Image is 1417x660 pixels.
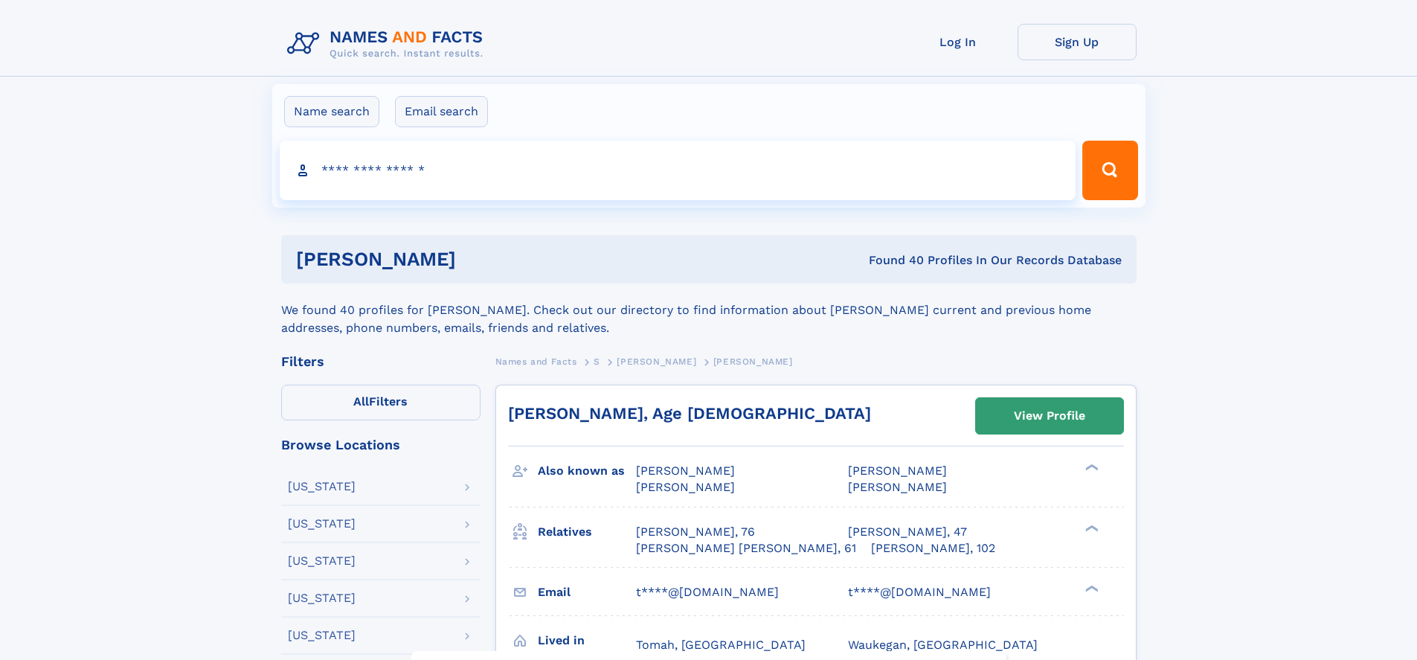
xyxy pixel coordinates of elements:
div: [US_STATE] [288,555,356,567]
div: Found 40 Profiles In Our Records Database [662,252,1122,269]
span: Waukegan, [GEOGRAPHIC_DATA] [848,638,1038,652]
div: [US_STATE] [288,629,356,641]
a: View Profile [976,398,1123,434]
div: ❯ [1082,523,1099,533]
label: Filters [281,385,481,420]
label: Name search [284,96,379,127]
span: All [353,394,369,409]
a: [PERSON_NAME] [PERSON_NAME], 61 [636,540,856,557]
h1: [PERSON_NAME] [296,250,663,269]
a: Sign Up [1018,24,1137,60]
button: Search Button [1082,141,1137,200]
img: Logo Names and Facts [281,24,495,64]
h3: Relatives [538,519,636,545]
div: ❯ [1082,583,1099,593]
div: [US_STATE] [288,592,356,604]
h3: Lived in [538,628,636,653]
div: [US_STATE] [288,518,356,530]
a: [PERSON_NAME], 47 [848,524,967,540]
div: [US_STATE] [288,481,356,493]
input: search input [280,141,1076,200]
a: Names and Facts [495,352,577,371]
span: [PERSON_NAME] [636,464,735,478]
a: [PERSON_NAME] [617,352,696,371]
div: ❯ [1082,463,1099,472]
div: View Profile [1014,399,1085,433]
a: Log In [899,24,1018,60]
div: Browse Locations [281,438,481,452]
span: [PERSON_NAME] [848,464,947,478]
label: Email search [395,96,488,127]
div: Filters [281,355,481,368]
a: [PERSON_NAME], 76 [636,524,755,540]
span: [PERSON_NAME] [617,356,696,367]
a: [PERSON_NAME], Age [DEMOGRAPHIC_DATA] [508,404,871,423]
span: Tomah, [GEOGRAPHIC_DATA] [636,638,806,652]
a: [PERSON_NAME], 102 [871,540,995,557]
div: We found 40 profiles for [PERSON_NAME]. Check out our directory to find information about [PERSON... [281,283,1137,337]
span: S [594,356,600,367]
span: [PERSON_NAME] [636,480,735,494]
span: [PERSON_NAME] [713,356,793,367]
span: [PERSON_NAME] [848,480,947,494]
h3: Email [538,580,636,605]
a: S [594,352,600,371]
h3: Also known as [538,458,636,484]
